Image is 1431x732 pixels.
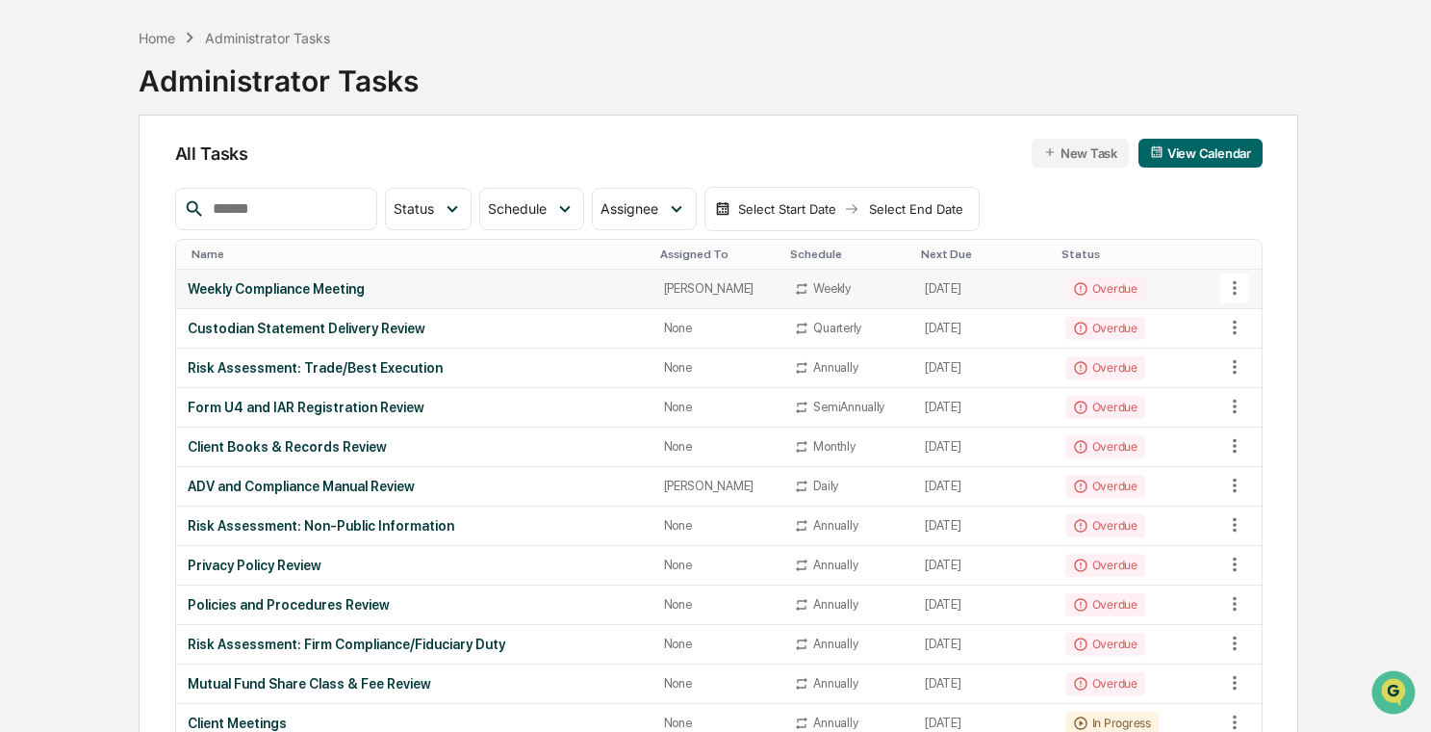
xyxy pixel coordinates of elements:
div: Past conversations [19,214,129,229]
div: Administrator Tasks [139,48,419,98]
div: None [664,597,772,612]
div: None [664,439,772,454]
div: None [664,400,772,414]
div: Privacy Policy Review [188,558,641,573]
span: [PERSON_NAME] [60,262,156,277]
span: Attestations [159,394,239,413]
div: Quarterly [813,321,861,335]
td: [DATE] [913,388,1053,428]
a: Powered byPylon [136,477,233,492]
button: View Calendar [1138,139,1263,168]
img: 8933085812038_c878075ebb4cc5468115_72.jpg [40,147,75,182]
td: [DATE] [913,507,1053,546]
div: Mutual Fund Share Class & Fee Review [188,676,641,692]
div: [PERSON_NAME] [664,479,772,493]
div: Toggle SortBy [790,248,906,261]
div: Custodian Statement Delivery Review [188,321,641,336]
div: Form U4 and IAR Registration Review [188,400,641,415]
td: [DATE] [913,586,1053,625]
div: Annually [813,597,857,612]
div: Risk Assessment: Non-Public Information [188,518,641,534]
div: Weekly [813,281,850,296]
div: We're available if you need us! [87,167,265,182]
div: Overdue [1065,475,1145,498]
p: How can we help? [19,40,350,71]
div: SemiAnnually [813,400,884,414]
img: 1746055101610-c473b297-6a78-478c-a979-82029cc54cd1 [19,147,54,182]
div: None [664,676,772,691]
span: Preclearance [38,394,124,413]
div: Risk Assessment: Firm Compliance/Fiduciary Duty [188,637,641,652]
div: Overdue [1065,356,1145,379]
div: None [664,518,772,533]
div: Risk Assessment: Trade/Best Execution [188,360,641,376]
span: Assignee [601,200,658,217]
div: Overdue [1065,633,1145,656]
div: 🔎 [19,432,35,448]
span: Data Lookup [38,431,121,450]
div: Overdue [1065,435,1145,458]
div: Daily [813,479,838,493]
div: None [664,716,772,730]
img: Jack Rasmussen [19,244,50,274]
div: 🖐️ [19,396,35,411]
div: Overdue [1065,514,1145,537]
button: See all [298,210,350,233]
div: Overdue [1065,277,1145,301]
div: Annually [813,676,857,691]
div: Overdue [1065,317,1145,340]
img: Cece Ferraez [19,296,50,327]
td: [DATE] [913,428,1053,467]
a: 🗄️Attestations [132,386,246,421]
span: Status [394,200,434,217]
div: Home [139,30,175,46]
div: Overdue [1065,554,1145,577]
a: 🖐️Preclearance [12,386,132,421]
button: Start new chat [327,153,350,176]
div: Weekly Compliance Meeting [188,281,641,297]
div: Annually [813,558,857,572]
div: Select End Date [863,201,969,217]
div: Start new chat [87,147,316,167]
span: 10:57 AM [170,262,225,277]
span: All Tasks [175,144,248,164]
div: Toggle SortBy [921,248,1045,261]
span: • [160,314,166,329]
div: Toggle SortBy [660,248,776,261]
span: Schedule [488,200,547,217]
div: Administrator Tasks [205,30,330,46]
div: None [664,360,772,375]
div: ADV and Compliance Manual Review [188,479,641,494]
div: Monthly [813,439,855,454]
div: None [664,321,772,335]
a: 🔎Data Lookup [12,423,129,457]
div: Client Meetings [188,716,641,731]
td: [DATE] [913,665,1053,704]
div: Overdue [1065,672,1145,695]
td: [DATE] [913,467,1053,507]
div: Annually [813,716,857,730]
img: calendar [1150,145,1163,159]
div: Client Books & Records Review [188,439,641,455]
div: Annually [813,518,857,533]
div: Annually [813,637,857,651]
div: [PERSON_NAME] [664,281,772,296]
div: None [664,637,772,651]
img: arrow right [844,201,859,217]
td: [DATE] [913,546,1053,586]
div: Policies and Procedures Review [188,597,641,613]
div: Overdue [1065,396,1145,419]
img: calendar [715,201,730,217]
td: [DATE] [913,270,1053,309]
td: [DATE] [913,625,1053,665]
iframe: Open customer support [1369,668,1421,720]
div: 🗄️ [140,396,155,411]
button: New Task [1032,139,1129,168]
div: Toggle SortBy [1223,248,1262,261]
div: Toggle SortBy [1061,248,1215,261]
div: Select Start Date [734,201,840,217]
span: [PERSON_NAME] [60,314,156,329]
span: Pylon [192,478,233,492]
